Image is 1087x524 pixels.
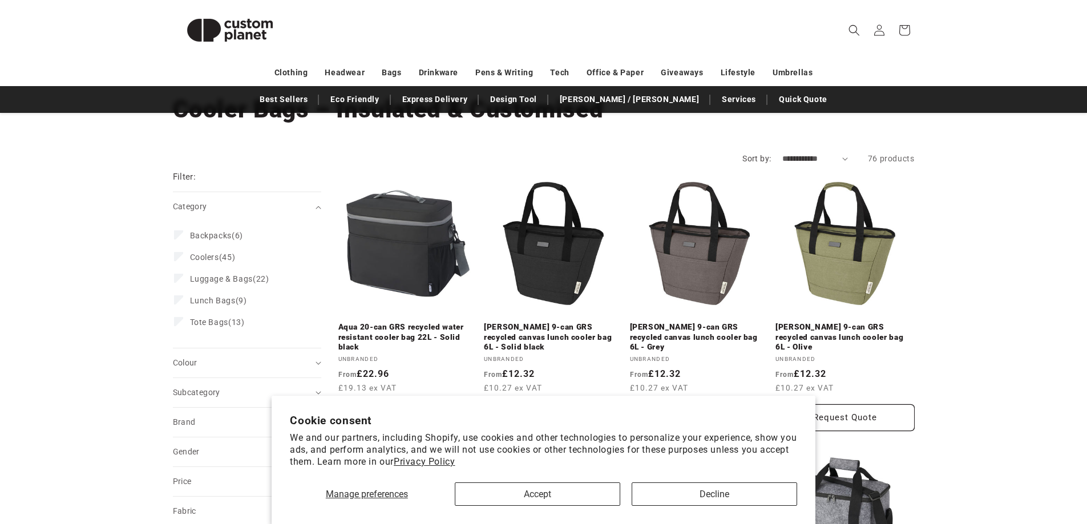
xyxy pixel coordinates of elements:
span: Brand [173,417,196,426]
span: Manage preferences [326,489,408,499]
iframe: Chat Widget [896,401,1087,524]
a: Eco Friendly [325,90,385,109]
h2: Filter: [173,170,196,184]
a: Services [716,90,762,109]
a: Headwear [325,63,365,83]
a: [PERSON_NAME] 9-can GRS recycled canvas lunch cooler bag 6L - Solid black [484,322,623,352]
a: Umbrellas [773,63,813,83]
a: [PERSON_NAME] 9-can GRS recycled canvas lunch cooler bag 6L - Grey [630,322,769,352]
span: Gender [173,447,200,456]
a: Privacy Policy [394,456,455,467]
a: Best Sellers [254,90,313,109]
span: (45) [190,252,236,262]
p: We and our partners, including Shopify, use cookies and other technologies to personalize your ex... [290,432,797,468]
span: (6) [190,230,243,241]
summary: Brand (0 selected) [173,408,321,437]
span: Price [173,477,192,486]
button: Manage preferences [290,482,443,506]
a: Clothing [274,63,308,83]
span: Colour [173,358,197,367]
span: Tote Bags [190,318,228,327]
span: (22) [190,274,269,284]
a: Bags [382,63,401,83]
span: Fabric [173,506,196,515]
span: Coolers [190,253,219,262]
h2: Cookie consent [290,414,797,427]
a: Giveaways [661,63,703,83]
img: Custom Planet [173,5,287,56]
a: Office & Paper [587,63,644,83]
summary: Gender (0 selected) [173,437,321,466]
span: Category [173,202,207,211]
label: Sort by: [742,154,771,163]
summary: Subcategory (0 selected) [173,378,321,407]
summary: Price [173,467,321,496]
a: Tech [550,63,569,83]
a: Drinkware [419,63,458,83]
span: (13) [190,317,245,327]
button: Decline [632,482,797,506]
span: Lunch Bags [190,296,236,305]
a: Design Tool [484,90,543,109]
summary: Category (0 selected) [173,192,321,221]
a: Lifestyle [721,63,755,83]
a: Pens & Writing [475,63,533,83]
span: Subcategory [173,388,220,397]
a: Express Delivery [397,90,474,109]
a: Quick Quote [773,90,833,109]
span: Luggage & Bags [190,274,253,283]
a: [PERSON_NAME] 9-can GRS recycled canvas lunch cooler bag 6L - Olive [775,322,915,352]
button: Request Quote [775,404,915,431]
a: Aqua 20-can GRS recycled water resistant cooler bag 22L - Solid black [338,322,478,352]
summary: Colour (0 selected) [173,348,321,377]
span: Backpacks [190,231,232,240]
span: (9) [190,295,247,306]
span: 76 products [868,154,915,163]
a: [PERSON_NAME] / [PERSON_NAME] [554,90,705,109]
summary: Search [842,18,867,43]
button: Accept [455,482,620,506]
